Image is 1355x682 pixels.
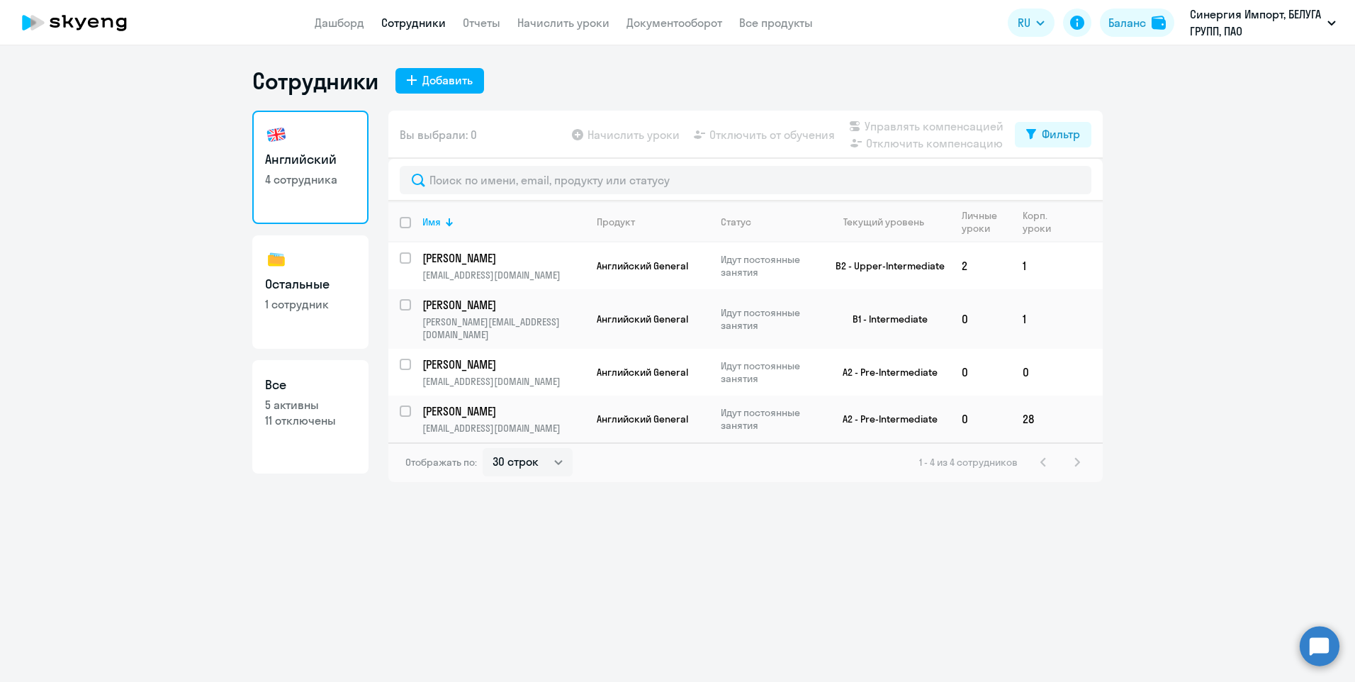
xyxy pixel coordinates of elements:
img: balance [1152,16,1166,30]
td: B1 - Intermediate [819,289,950,349]
h1: Сотрудники [252,67,378,95]
a: Все5 активны11 отключены [252,360,369,474]
img: english [265,123,288,146]
a: Отчеты [463,16,500,30]
a: Сотрудники [381,16,446,30]
td: 0 [1011,349,1063,396]
p: [PERSON_NAME] [422,297,583,313]
span: Отображать по: [405,456,477,469]
div: Баланс [1108,14,1146,31]
td: A2 - Pre-Intermediate [819,396,950,442]
a: Дашборд [315,16,364,30]
td: 0 [950,349,1011,396]
td: 2 [950,242,1011,289]
a: Все продукты [739,16,813,30]
p: Идут постоянные занятия [721,306,818,332]
td: 28 [1011,396,1063,442]
span: Английский General [597,366,688,379]
span: Английский General [597,313,688,325]
button: Добавить [395,68,484,94]
span: Английский General [597,259,688,272]
div: Фильтр [1042,125,1080,142]
button: Синергия Импорт, БЕЛУГА ГРУПП, ПАО [1183,6,1343,40]
td: A2 - Pre-Intermediate [819,349,950,396]
div: Статус [721,216,751,228]
p: [PERSON_NAME] [422,403,583,419]
td: 0 [950,289,1011,349]
div: Статус [721,216,818,228]
a: [PERSON_NAME] [422,403,585,419]
a: [PERSON_NAME] [422,250,585,266]
span: Вы выбрали: 0 [400,126,477,143]
div: Корп. уроки [1023,209,1062,235]
a: Документооборот [626,16,722,30]
p: [PERSON_NAME] [422,250,583,266]
h3: Английский [265,150,356,169]
p: [EMAIL_ADDRESS][DOMAIN_NAME] [422,269,585,281]
button: RU [1008,9,1055,37]
div: Корп. уроки [1023,209,1051,235]
a: [PERSON_NAME] [422,297,585,313]
a: Английский4 сотрудника [252,111,369,224]
a: Остальные1 сотрудник [252,235,369,349]
p: 11 отключены [265,413,356,428]
div: Текущий уровень [830,216,950,228]
p: [PERSON_NAME][EMAIL_ADDRESS][DOMAIN_NAME] [422,315,585,341]
div: Продукт [597,216,709,228]
h3: Остальные [265,275,356,294]
div: Добавить [422,72,473,89]
div: Личные уроки [962,209,998,235]
a: Начислить уроки [517,16,609,30]
div: Текущий уровень [843,216,924,228]
div: Продукт [597,216,635,228]
p: [EMAIL_ADDRESS][DOMAIN_NAME] [422,375,585,388]
p: [EMAIL_ADDRESS][DOMAIN_NAME] [422,422,585,435]
button: Балансbalance [1100,9,1174,37]
p: 4 сотрудника [265,172,356,187]
td: 0 [950,396,1011,442]
input: Поиск по имени, email, продукту или статусу [400,166,1091,194]
span: Английский General [597,413,688,425]
td: 1 [1011,289,1063,349]
p: [PERSON_NAME] [422,357,583,372]
p: 1 сотрудник [265,296,356,312]
h3: Все [265,376,356,394]
img: others [265,248,288,271]
p: Идут постоянные занятия [721,359,818,385]
div: Имя [422,216,441,228]
p: 5 активны [265,397,356,413]
p: Синергия Импорт, БЕЛУГА ГРУПП, ПАО [1190,6,1322,40]
div: Личные уроки [962,209,1011,235]
p: Идут постоянные занятия [721,406,818,432]
td: B2 - Upper-Intermediate [819,242,950,289]
p: Идут постоянные занятия [721,253,818,279]
button: Фильтр [1015,122,1091,147]
td: 1 [1011,242,1063,289]
div: Имя [422,216,585,228]
a: [PERSON_NAME] [422,357,585,372]
span: RU [1018,14,1030,31]
span: 1 - 4 из 4 сотрудников [919,456,1018,469]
